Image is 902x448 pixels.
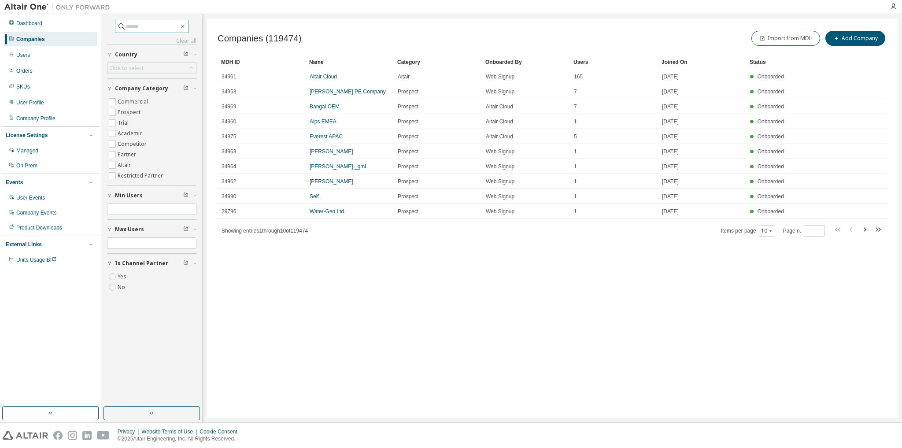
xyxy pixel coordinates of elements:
div: Status [750,55,834,69]
span: 5 [574,133,577,140]
span: Prospect [398,193,418,200]
div: Onboarded By [485,55,566,69]
label: Partner [118,149,138,160]
div: Users [573,55,654,69]
div: Name [309,55,390,69]
span: [DATE] [662,103,679,110]
span: Is Channel Partner [115,260,168,267]
p: © 2025 Altair Engineering, Inc. All Rights Reserved. [118,435,243,443]
div: Website Terms of Use [141,428,200,435]
span: [DATE] [662,148,679,155]
button: Add Company [825,31,885,46]
div: Events [6,179,23,186]
span: Onboarded [758,118,784,125]
span: [DATE] [662,193,679,200]
div: Company Events [16,209,56,216]
button: Min Users [107,186,196,205]
span: 34953 [222,88,236,95]
span: Onboarded [758,178,784,185]
span: Companies (119474) [218,33,301,44]
img: Altair One [4,3,115,11]
span: Clear filter [183,226,189,233]
span: Altair [398,73,410,80]
span: Altair Cloud [486,118,513,125]
span: Clear filter [183,51,189,58]
div: External Links [6,241,42,248]
span: Max Users [115,226,144,233]
span: 34964 [222,163,236,170]
button: Company Category [107,79,196,98]
span: 34963 [222,148,236,155]
span: Min Users [115,192,143,199]
span: [DATE] [662,208,679,215]
a: Everest APAC [310,133,343,140]
div: Managed [16,147,38,154]
span: 1 [574,193,577,200]
span: 1 [574,118,577,125]
img: instagram.svg [68,431,77,440]
span: Prospect [398,133,418,140]
a: Clear all [107,37,196,44]
a: [PERSON_NAME] [310,148,353,155]
img: altair_logo.svg [3,431,48,440]
span: Items per page [721,225,775,237]
span: Web Signup [486,193,514,200]
a: [PERSON_NAME] _gml [310,163,366,170]
label: Altair [118,160,133,170]
label: Trial [118,118,130,128]
label: Commercial [118,96,150,107]
span: [DATE] [662,118,679,125]
div: User Profile [16,99,44,106]
span: 34969 [222,103,236,110]
img: facebook.svg [53,431,63,440]
span: 1 [574,148,577,155]
a: [PERSON_NAME] [310,178,353,185]
div: Company Profile [16,115,55,122]
span: Clear filter [183,192,189,199]
label: Prospect [118,107,142,118]
div: On Prem [16,162,37,169]
span: Prospect [398,148,418,155]
label: Competitor [118,139,148,149]
span: Country [115,51,137,58]
div: Orders [16,67,33,74]
span: 7 [574,88,577,95]
div: Privacy [118,428,141,435]
span: Web Signup [486,178,514,185]
span: [DATE] [662,73,679,80]
a: Altair Cloud [310,74,337,80]
span: Altair Cloud [486,133,513,140]
div: Product Downloads [16,224,62,231]
span: Onboarded [758,163,784,170]
div: Dashboard [16,20,42,27]
div: SKUs [16,83,30,90]
span: 34960 [222,118,236,125]
span: Units Usage BI [16,257,57,263]
div: Cookie Consent [200,428,242,435]
div: Click to select [107,63,196,74]
span: 34962 [222,178,236,185]
img: youtube.svg [97,431,110,440]
label: Restricted Partner [118,170,165,181]
a: Water-Gen Ltd. [310,208,346,215]
span: Showing entries 1 through 10 of 119474 [222,228,308,234]
span: Web Signup [486,88,514,95]
a: Self [310,193,319,200]
span: Clear filter [183,260,189,267]
span: Prospect [398,103,418,110]
span: Prospect [398,178,418,185]
div: Companies [16,36,45,43]
span: 34975 [222,133,236,140]
div: Joined On [662,55,743,69]
button: 10 [761,227,773,234]
span: 1 [574,178,577,185]
button: Import from MDH [751,31,820,46]
span: Company Category [115,85,168,92]
button: Country [107,45,196,64]
div: Users [16,52,30,59]
span: 34990 [222,193,236,200]
img: linkedin.svg [82,431,92,440]
div: MDH ID [221,55,302,69]
div: License Settings [6,132,48,139]
div: Click to select [109,65,144,72]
